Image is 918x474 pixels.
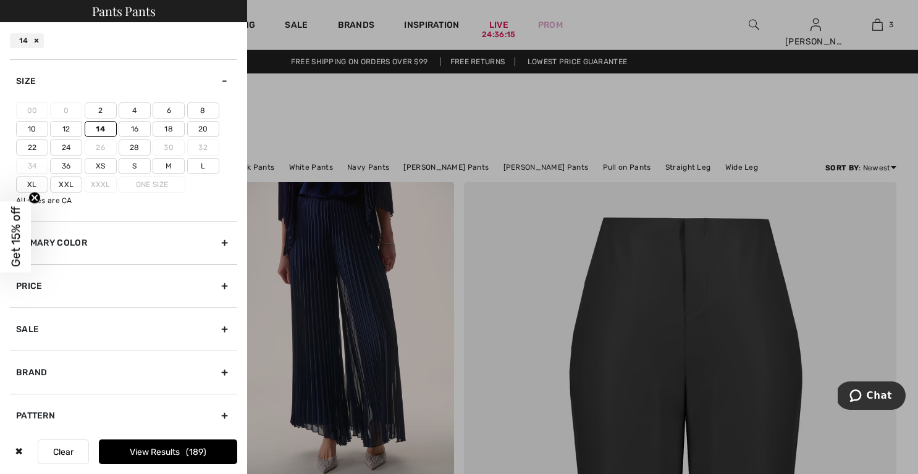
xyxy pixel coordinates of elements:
label: 2 [85,102,117,118]
label: 18 [153,121,185,137]
label: Xxxl [85,177,117,193]
label: Xl [16,177,48,193]
label: 6 [153,102,185,118]
div: ✖ [10,439,28,464]
label: 10 [16,121,48,137]
div: Brand [10,351,237,394]
iframe: Opens a widget where you can chat to one of our agents [838,381,906,412]
button: View Results189 [99,439,237,464]
label: 28 [119,139,151,156]
label: Xs [85,158,117,174]
button: Close teaser [28,192,41,204]
label: 26 [85,139,117,156]
label: One Size [119,177,185,193]
label: 24 [50,139,82,156]
label: M [153,158,185,174]
label: 22 [16,139,48,156]
label: S [119,158,151,174]
label: L [187,158,219,174]
div: Price [10,264,237,307]
label: 32 [187,139,219,156]
label: 30 [153,139,185,156]
div: Sale [10,307,237,351]
label: 34 [16,158,48,174]
label: Xxl [50,177,82,193]
span: 189 [186,447,206,457]
div: 14 [10,33,44,48]
label: 4 [119,102,151,118]
span: Get 15% off [9,207,23,267]
label: 8 [187,102,219,118]
label: 00 [16,102,48,118]
label: 16 [119,121,151,137]
button: Clear [38,439,89,464]
label: 0 [50,102,82,118]
div: Pattern [10,394,237,437]
label: 36 [50,158,82,174]
label: 14 [85,121,117,137]
label: 20 [187,121,219,137]
div: Primary Color [10,221,237,264]
div: All sizes are CA [16,195,237,206]
div: Size [10,59,237,102]
label: 12 [50,121,82,137]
